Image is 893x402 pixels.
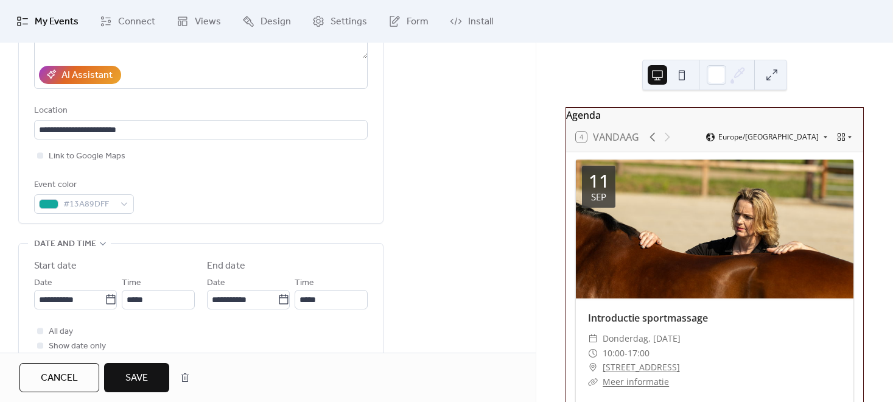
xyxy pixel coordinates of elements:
span: Settings [331,15,367,29]
span: #13A89DFF [63,197,114,212]
a: Introductie sportmassage [588,311,708,325]
span: Show date only [49,339,106,354]
div: ​ [588,331,598,346]
span: Date and time [34,237,96,252]
a: [STREET_ADDRESS] [603,360,680,375]
span: donderdag, [DATE] [603,331,681,346]
span: 10:00 [603,346,625,361]
span: Save [125,371,148,386]
a: Install [441,5,502,38]
span: All day [49,325,73,339]
button: AI Assistant [39,66,121,84]
span: Europe/[GEOGRAPHIC_DATA] [718,133,819,141]
div: sep [591,192,606,202]
span: Date [207,276,225,291]
span: Views [195,15,221,29]
span: Cancel [41,371,78,386]
span: Time [295,276,314,291]
a: My Events [7,5,88,38]
button: Save [104,363,169,392]
span: Time [122,276,141,291]
a: Views [167,5,230,38]
span: Connect [118,15,155,29]
a: Form [379,5,438,38]
a: Design [233,5,300,38]
div: ​ [588,346,598,361]
button: Cancel [19,363,99,392]
span: Design [261,15,291,29]
span: Form [407,15,429,29]
div: 11 [589,172,609,190]
div: End date [207,259,245,273]
span: My Events [35,15,79,29]
div: AI Assistant [61,68,113,83]
a: Settings [303,5,376,38]
span: Install [468,15,493,29]
a: Meer informatie [603,376,669,387]
span: 17:00 [628,346,650,361]
span: - [625,346,628,361]
span: Link to Google Maps [49,149,125,164]
a: Connect [91,5,164,38]
div: ​ [588,360,598,375]
div: Start date [34,259,77,273]
div: Agenda [566,108,863,122]
div: Location [34,104,365,118]
span: Date [34,276,52,291]
div: Event color [34,178,131,192]
div: ​ [588,375,598,389]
